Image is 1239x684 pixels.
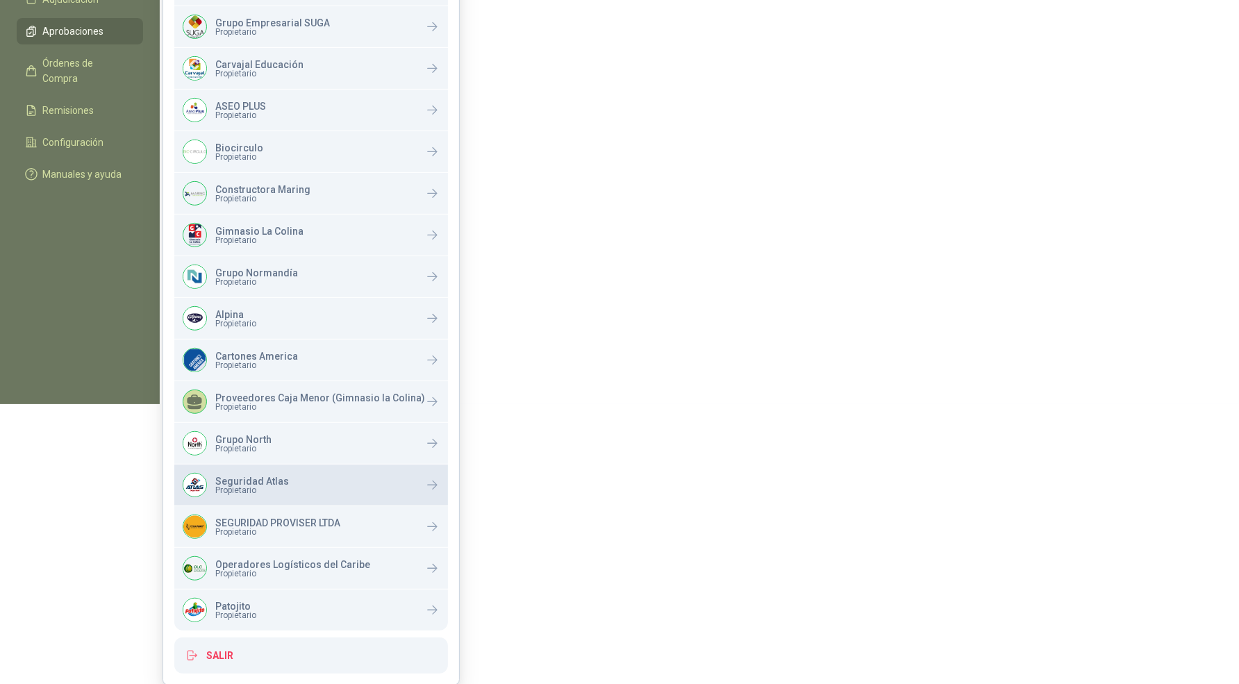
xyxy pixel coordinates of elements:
[215,435,272,444] p: Grupo North
[215,236,303,244] span: Propietario
[174,6,448,47] a: Company LogoGrupo Empresarial SUGAPropietario
[174,590,448,631] a: Company LogoPatojitoPropietario
[215,101,266,111] p: ASEO PLUS
[183,557,206,580] img: Company Logo
[183,515,206,538] img: Company Logo
[215,611,256,619] span: Propietario
[215,143,263,153] p: Biocirculo
[215,28,330,36] span: Propietario
[215,185,310,194] p: Constructora Maring
[174,340,448,381] a: Company LogoCartones AmericaPropietario
[215,351,298,361] p: Cartones America
[174,506,448,547] a: Company LogoSEGURIDAD PROVISER LTDAPropietario
[174,465,448,506] a: Company LogoSeguridad AtlasPropietario
[215,403,425,411] span: Propietario
[17,129,143,156] a: Configuración
[215,393,425,403] p: Proveedores Caja Menor (Gimnasio la Colina)
[215,310,256,319] p: Alpina
[215,319,256,328] span: Propietario
[183,349,206,372] img: Company Logo
[174,548,448,589] a: Company LogoOperadores Logísticos del CaribePropietario
[215,361,298,369] span: Propietario
[174,298,448,339] a: Company LogoAlpinaPropietario
[174,131,448,172] a: Company LogoBiocirculoPropietario
[215,528,340,536] span: Propietario
[215,268,298,278] p: Grupo Normandía
[215,518,340,528] p: SEGURIDAD PROVISER LTDA
[43,103,94,118] span: Remisiones
[43,24,104,39] span: Aprobaciones
[174,381,448,422] a: Proveedores Caja Menor (Gimnasio la Colina)Propietario
[215,560,370,569] p: Operadores Logísticos del Caribe
[215,601,256,611] p: Patojito
[174,637,448,674] button: Salir
[215,569,370,578] span: Propietario
[43,167,122,182] span: Manuales y ayuda
[174,48,448,89] a: Company LogoCarvajal EducaciónPropietario
[183,140,206,163] img: Company Logo
[43,56,130,86] span: Órdenes de Compra
[17,50,143,92] a: Órdenes de Compra
[215,278,298,286] span: Propietario
[174,423,448,464] a: Company LogoGrupo NorthPropietario
[215,486,289,494] span: Propietario
[17,18,143,44] a: Aprobaciones
[215,69,303,78] span: Propietario
[183,182,206,205] img: Company Logo
[183,599,206,622] img: Company Logo
[215,444,272,453] span: Propietario
[183,15,206,38] img: Company Logo
[215,111,266,119] span: Propietario
[215,18,330,28] p: Grupo Empresarial SUGA
[183,307,206,330] img: Company Logo
[183,57,206,80] img: Company Logo
[174,256,448,297] a: Company LogoGrupo NormandíaPropietario
[183,265,206,288] img: Company Logo
[215,60,303,69] p: Carvajal Educación
[17,97,143,124] a: Remisiones
[183,224,206,247] img: Company Logo
[215,476,289,486] p: Seguridad Atlas
[183,474,206,497] img: Company Logo
[183,432,206,455] img: Company Logo
[215,194,310,203] span: Propietario
[183,99,206,122] img: Company Logo
[43,135,104,150] span: Configuración
[215,153,263,161] span: Propietario
[215,226,303,236] p: Gimnasio La Colina
[174,215,448,256] a: Company LogoGimnasio La ColinaPropietario
[174,173,448,214] a: Company LogoConstructora MaringPropietario
[174,90,448,131] a: Company LogoASEO PLUSPropietario
[17,161,143,187] a: Manuales y ayuda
